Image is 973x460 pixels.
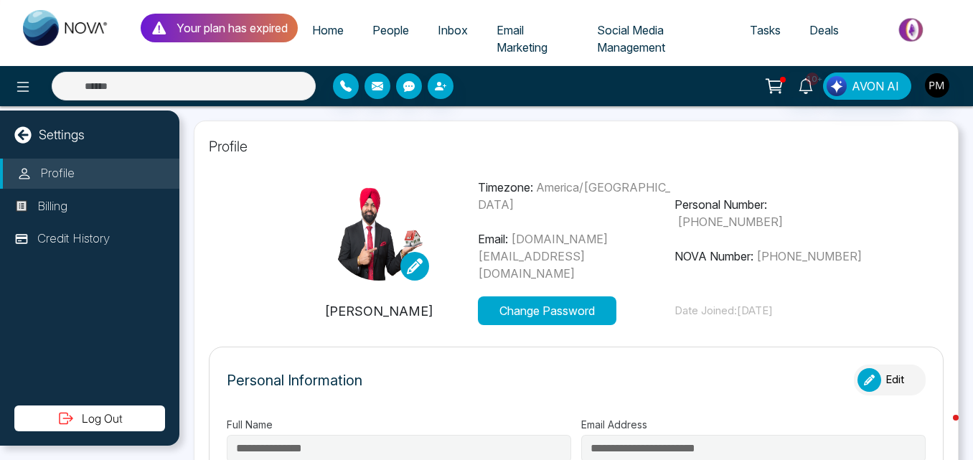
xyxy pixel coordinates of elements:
[14,405,165,431] button: Log Out
[806,72,819,85] span: 10+
[358,17,423,44] a: People
[854,365,926,395] button: Edit
[423,17,482,44] a: Inbox
[227,417,571,432] label: Full Name
[39,125,85,144] p: Settings
[312,23,344,37] span: Home
[735,17,795,44] a: Tasks
[281,301,478,321] p: [PERSON_NAME]
[478,180,670,212] span: America/[GEOGRAPHIC_DATA]
[227,370,362,391] p: Personal Information
[827,76,847,96] img: Lead Flow
[482,17,583,61] a: Email Marketing
[37,230,110,248] p: Credit History
[478,296,616,325] button: Change Password
[750,23,781,37] span: Tasks
[597,23,665,55] span: Social Media Management
[674,196,872,230] p: Personal Number:
[23,10,109,46] img: Nova CRM Logo
[925,73,949,98] img: User Avatar
[809,23,839,37] span: Deals
[924,411,959,446] iframe: Intercom live chat
[497,23,547,55] span: Email Marketing
[677,215,783,229] span: [PHONE_NUMBER]
[372,23,409,37] span: People
[209,136,944,157] p: Profile
[674,248,872,265] p: NOVA Number:
[37,197,67,216] p: Billing
[674,303,872,319] p: Date Joined: [DATE]
[852,78,899,95] span: AVON AI
[177,19,288,37] p: Your plan has expired
[438,23,468,37] span: Inbox
[298,17,358,44] a: Home
[478,179,675,213] p: Timezone:
[756,249,862,263] span: [PHONE_NUMBER]
[478,230,675,282] p: Email:
[860,14,964,46] img: Market-place.gif
[795,17,853,44] a: Deals
[789,72,823,98] a: 10+
[581,417,926,432] label: Email Address
[583,17,735,61] a: Social Media Management
[478,232,608,281] span: [DOMAIN_NAME][EMAIL_ADDRESS][DOMAIN_NAME]
[329,180,429,281] img: 551B0884.jpg
[40,164,75,183] p: Profile
[823,72,911,100] button: AVON AI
